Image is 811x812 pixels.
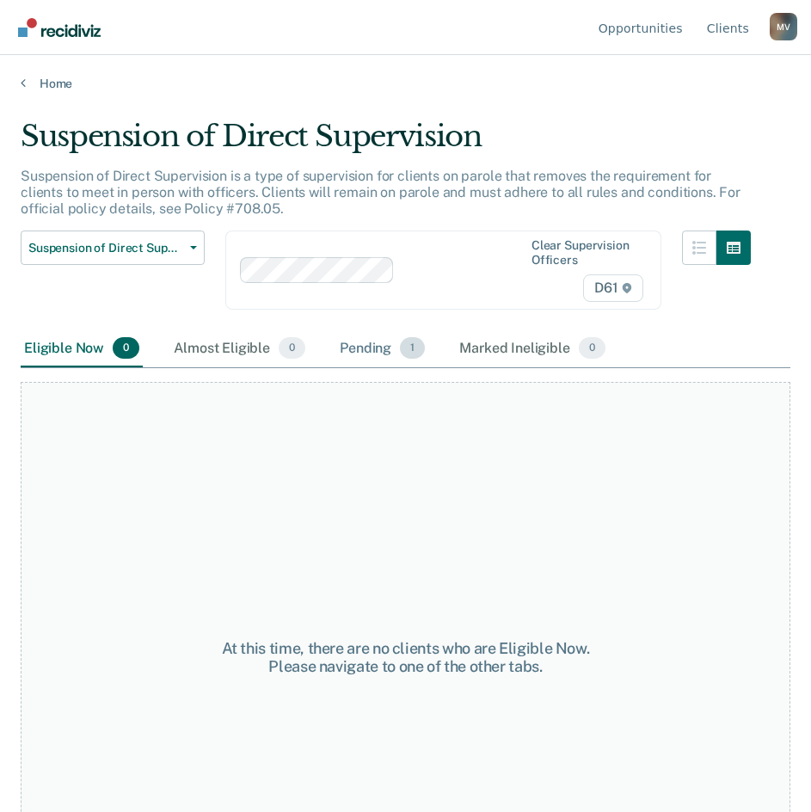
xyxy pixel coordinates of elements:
[456,330,609,368] div: Marked Ineligible0
[21,231,205,265] button: Suspension of Direct Supervision
[21,76,790,91] a: Home
[770,13,797,40] button: Profile dropdown button
[279,337,305,360] span: 0
[400,337,425,360] span: 1
[583,274,642,302] span: D61
[170,330,309,368] div: Almost Eligible0
[770,13,797,40] div: M V
[213,639,598,676] div: At this time, there are no clients who are Eligible Now. Please navigate to one of the other tabs.
[531,238,640,268] div: Clear supervision officers
[336,330,428,368] div: Pending1
[21,330,143,368] div: Eligible Now0
[21,119,751,168] div: Suspension of Direct Supervision
[28,241,183,255] span: Suspension of Direct Supervision
[113,337,139,360] span: 0
[579,337,605,360] span: 0
[18,18,101,37] img: Recidiviz
[21,168,740,217] p: Suspension of Direct Supervision is a type of supervision for clients on parole that removes the ...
